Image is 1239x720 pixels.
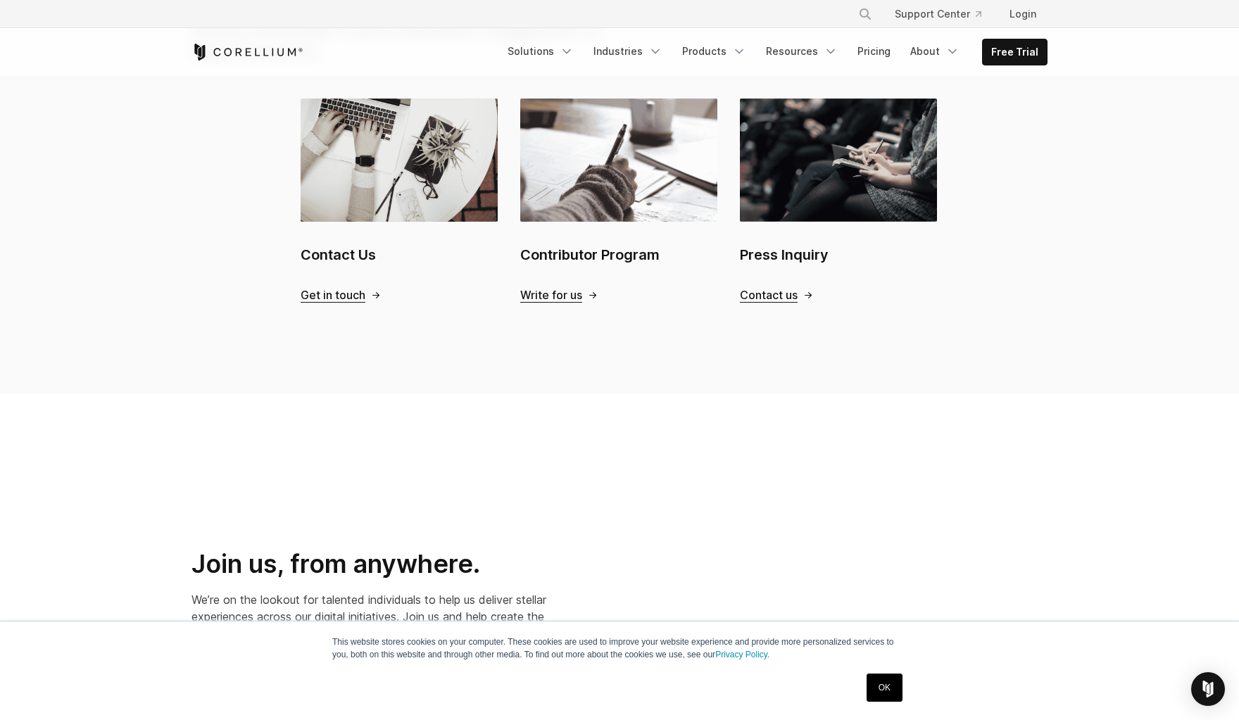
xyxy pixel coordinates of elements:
a: Free Trial [983,39,1047,65]
div: Navigation Menu [499,39,1048,65]
span: Contact us [740,288,798,303]
a: OK [867,674,902,702]
p: We’re on the lookout for talented individuals to help us deliver stellar experiences across our d... [191,591,552,642]
span: Write for us [520,288,582,303]
a: Solutions [499,39,582,64]
img: Contact Us [301,99,498,221]
a: Support Center [883,1,993,27]
a: Contributor Program Contributor Program Write for us [520,99,717,302]
a: Contact Us Contact Us Get in touch [301,99,498,302]
span: Get in touch [301,288,365,303]
a: Corellium Home [191,44,303,61]
button: Search [853,1,878,27]
a: Pricing [849,39,899,64]
a: About [902,39,968,64]
h2: Contact Us [301,244,498,265]
a: Login [998,1,1048,27]
a: Industries [585,39,671,64]
img: Contributor Program [520,99,717,221]
a: Privacy Policy. [715,650,769,659]
h2: Press Inquiry [740,244,937,265]
a: Press Inquiry Press Inquiry Contact us [740,99,937,302]
p: This website stores cookies on your computer. These cookies are used to improve your website expe... [332,636,907,661]
a: Resources [757,39,846,64]
img: Press Inquiry [740,99,937,221]
div: Open Intercom Messenger [1191,672,1225,706]
h2: Contributor Program [520,244,717,265]
h2: Join us, from anywhere. [191,548,552,580]
div: Navigation Menu [841,1,1048,27]
a: Products [674,39,755,64]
